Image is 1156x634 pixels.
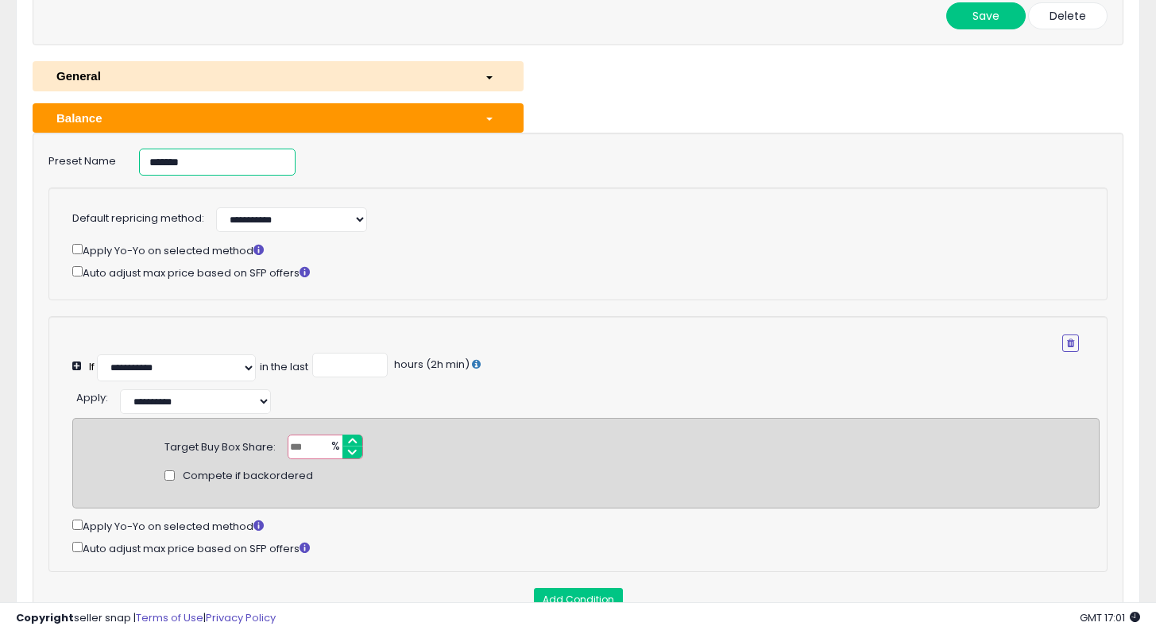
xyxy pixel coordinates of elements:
[164,435,276,455] div: Target Buy Box Share:
[206,610,276,625] a: Privacy Policy
[534,588,623,612] button: Add Condition
[72,539,1100,557] div: Auto adjust max price based on SFP offers
[392,357,470,372] span: hours (2h min)
[1080,610,1140,625] span: 2025-09-12 17:01 GMT
[183,469,313,484] span: Compete if backordered
[1067,338,1074,348] i: Remove Condition
[322,435,347,459] span: %
[1028,2,1108,29] button: Delete
[260,360,308,375] div: in the last
[44,110,473,126] div: Balance
[946,2,1026,29] button: Save
[76,390,106,405] span: Apply
[16,610,74,625] strong: Copyright
[33,103,524,133] button: Balance
[44,68,473,84] div: General
[16,611,276,626] div: seller snap | |
[72,211,204,226] label: Default repricing method:
[72,516,1100,535] div: Apply Yo-Yo on selected method
[37,149,127,169] label: Preset Name
[76,385,108,406] div: :
[72,241,1079,259] div: Apply Yo-Yo on selected method
[72,263,1079,281] div: Auto adjust max price based on SFP offers
[136,610,203,625] a: Terms of Use
[33,61,524,91] button: General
